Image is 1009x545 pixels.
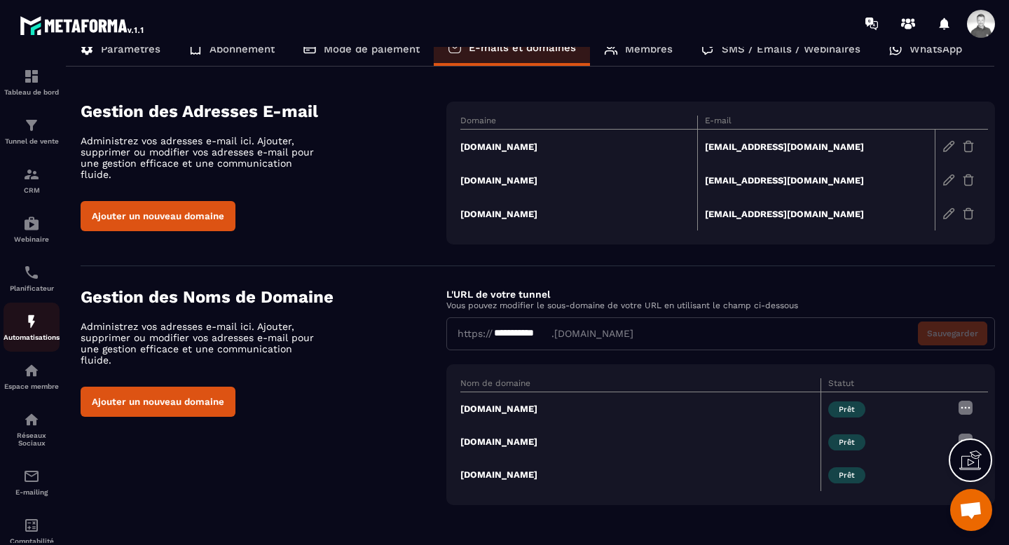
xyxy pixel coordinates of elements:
p: E-mailing [4,488,60,496]
img: accountant [23,517,40,534]
p: Réseaux Sociaux [4,432,60,447]
th: Domaine [460,116,698,130]
div: > [66,19,995,526]
td: [DOMAIN_NAME] [460,163,698,197]
a: formationformationTableau de bord [4,57,60,106]
h4: Gestion des Noms de Domaine [81,287,446,307]
img: automations [23,215,40,232]
td: [DOMAIN_NAME] [460,425,821,458]
img: edit-gr.78e3acdd.svg [942,140,955,153]
img: scheduler [23,264,40,281]
p: Tableau de bord [4,88,60,96]
img: email [23,468,40,485]
img: trash-gr.2c9399ab.svg [962,140,975,153]
img: edit-gr.78e3acdd.svg [942,207,955,220]
button: Ajouter un nouveau domaine [81,201,235,231]
p: Paramètres [101,43,160,55]
th: E-mail [698,116,935,130]
a: schedulerschedulerPlanificateur [4,254,60,303]
img: edit-gr.78e3acdd.svg [942,174,955,186]
img: formation [23,166,40,183]
img: trash-gr.2c9399ab.svg [962,174,975,186]
img: automations [23,362,40,379]
p: Webinaire [4,235,60,243]
a: formationformationTunnel de vente [4,106,60,156]
p: Automatisations [4,333,60,341]
td: [DOMAIN_NAME] [460,392,821,425]
p: Abonnement [210,43,275,55]
button: Ajouter un nouveau domaine [81,387,235,417]
th: Nom de domaine [460,378,821,392]
span: Prêt [828,467,865,483]
td: [DOMAIN_NAME] [460,458,821,491]
span: Prêt [828,401,865,418]
td: [EMAIL_ADDRESS][DOMAIN_NAME] [698,197,935,230]
td: [DOMAIN_NAME] [460,197,698,230]
label: L'URL de votre tunnel [446,289,550,300]
p: Planificateur [4,284,60,292]
h4: Gestion des Adresses E-mail [81,102,446,121]
img: more [957,432,974,449]
td: [EMAIL_ADDRESS][DOMAIN_NAME] [698,163,935,197]
td: [DOMAIN_NAME] [460,130,698,164]
a: automationsautomationsAutomatisations [4,303,60,352]
img: formation [23,117,40,134]
a: automationsautomationsWebinaire [4,205,60,254]
img: automations [23,313,40,330]
a: emailemailE-mailing [4,457,60,506]
a: Ouvrir le chat [950,489,992,531]
img: more [957,399,974,416]
p: Comptabilité [4,537,60,545]
p: Administrez vos adresses e-mail ici. Ajouter, supprimer ou modifier vos adresses e-mail pour une ... [81,135,326,180]
a: social-networksocial-networkRéseaux Sociaux [4,401,60,457]
th: Statut [821,378,950,392]
img: social-network [23,411,40,428]
p: Administrez vos adresses e-mail ici. Ajouter, supprimer ou modifier vos adresses e-mail pour une ... [81,321,326,366]
img: logo [20,13,146,38]
img: formation [23,68,40,85]
p: CRM [4,186,60,194]
p: Vous pouvez modifier le sous-domaine de votre URL en utilisant le champ ci-dessous [446,301,995,310]
p: Tunnel de vente [4,137,60,145]
p: Membres [625,43,673,55]
a: automationsautomationsEspace membre [4,352,60,401]
p: Espace membre [4,382,60,390]
img: trash-gr.2c9399ab.svg [962,207,975,220]
p: Mode de paiement [324,43,420,55]
td: [EMAIL_ADDRESS][DOMAIN_NAME] [698,130,935,164]
p: E-mails et domaines [469,41,576,54]
p: WhatsApp [910,43,962,55]
span: Prêt [828,434,865,450]
p: SMS / Emails / Webinaires [722,43,860,55]
a: formationformationCRM [4,156,60,205]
